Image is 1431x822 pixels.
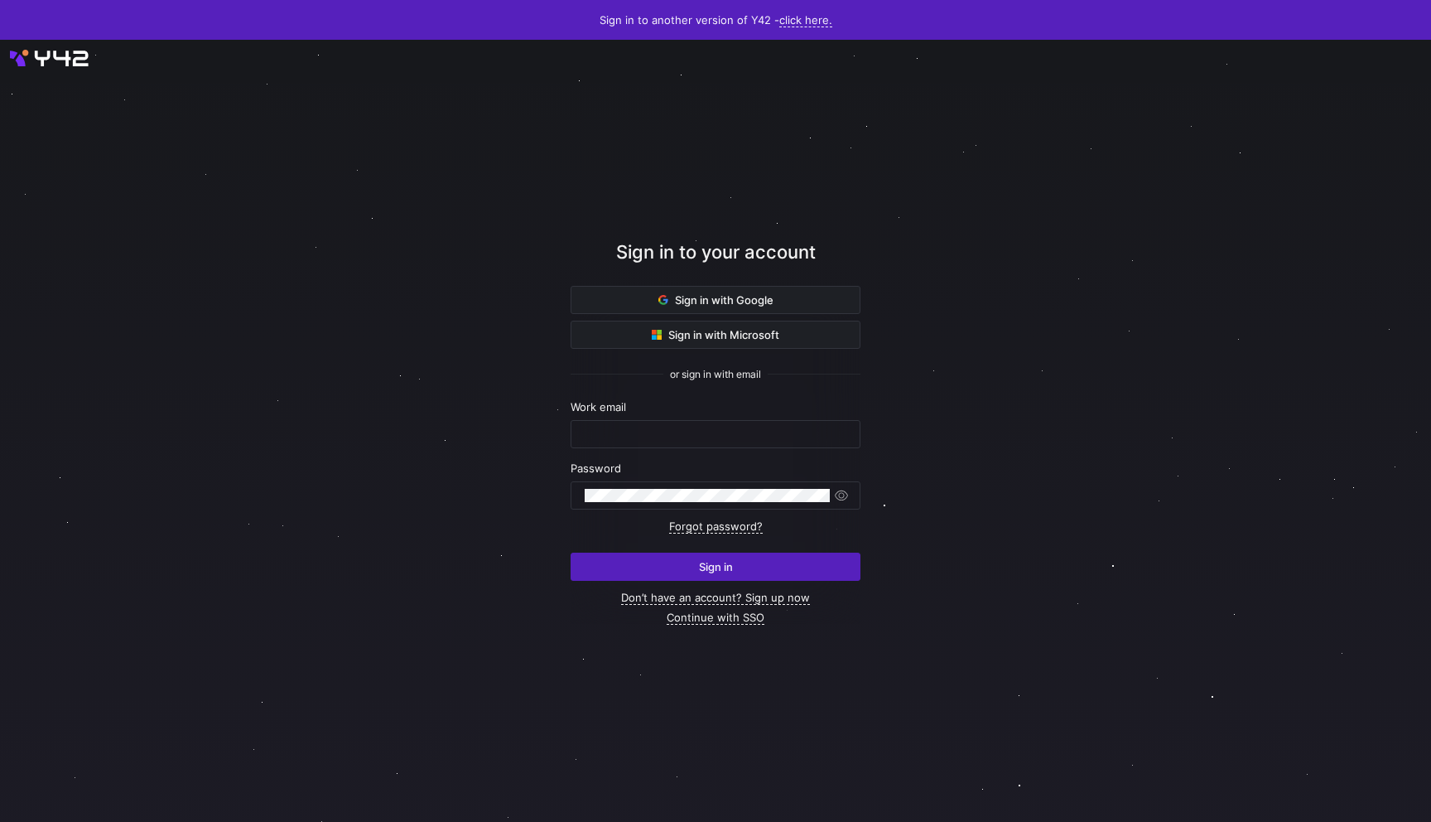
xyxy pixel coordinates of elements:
[670,369,761,380] span: or sign in with email
[571,286,860,314] button: Sign in with Google
[571,321,860,349] button: Sign in with Microsoft
[667,611,764,625] a: Continue with SSO
[779,13,832,27] a: click here.
[652,328,779,341] span: Sign in with Microsoft
[571,400,626,413] span: Work email
[621,591,810,605] a: Don’t have an account? Sign up now
[571,553,860,581] button: Sign in
[669,520,763,534] a: Forgot password?
[699,560,733,573] span: Sign in
[658,293,773,307] span: Sign in with Google
[571,462,621,475] span: Password
[571,239,860,286] div: Sign in to your account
